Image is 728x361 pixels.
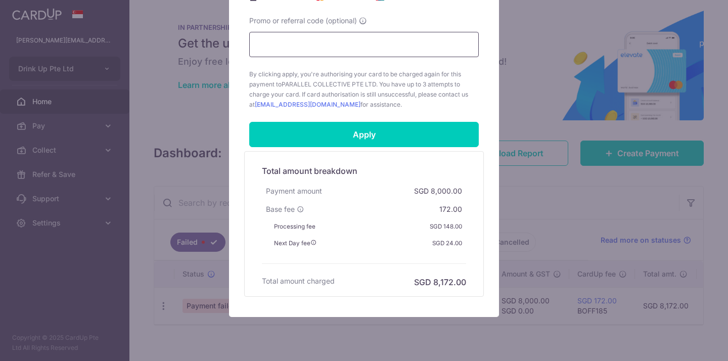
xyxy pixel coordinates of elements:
div: SGD 24.00 [428,235,466,252]
div: SGD 148.00 [426,218,466,235]
span: Promo or referral code (optional) [249,16,357,26]
h5: Total amount breakdown [262,165,466,177]
span: By clicking apply, you're authorising your card to be charged again for this payment to . You hav... [249,69,479,110]
div: SGD 8,000.00 [410,182,466,200]
div: 172.00 [435,200,466,218]
div: Payment amount [262,182,326,200]
h6: Total amount charged [262,276,335,286]
span: Base fee [266,204,295,214]
input: Apply [249,122,479,147]
a: [EMAIL_ADDRESS][DOMAIN_NAME] [255,101,360,108]
span: Next Day fee [274,240,316,247]
div: Processing fee [270,218,320,235]
h6: SGD 8,172.00 [414,276,466,288]
span: PARALLEL COLLECTIVE PTE LTD [282,80,376,88]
